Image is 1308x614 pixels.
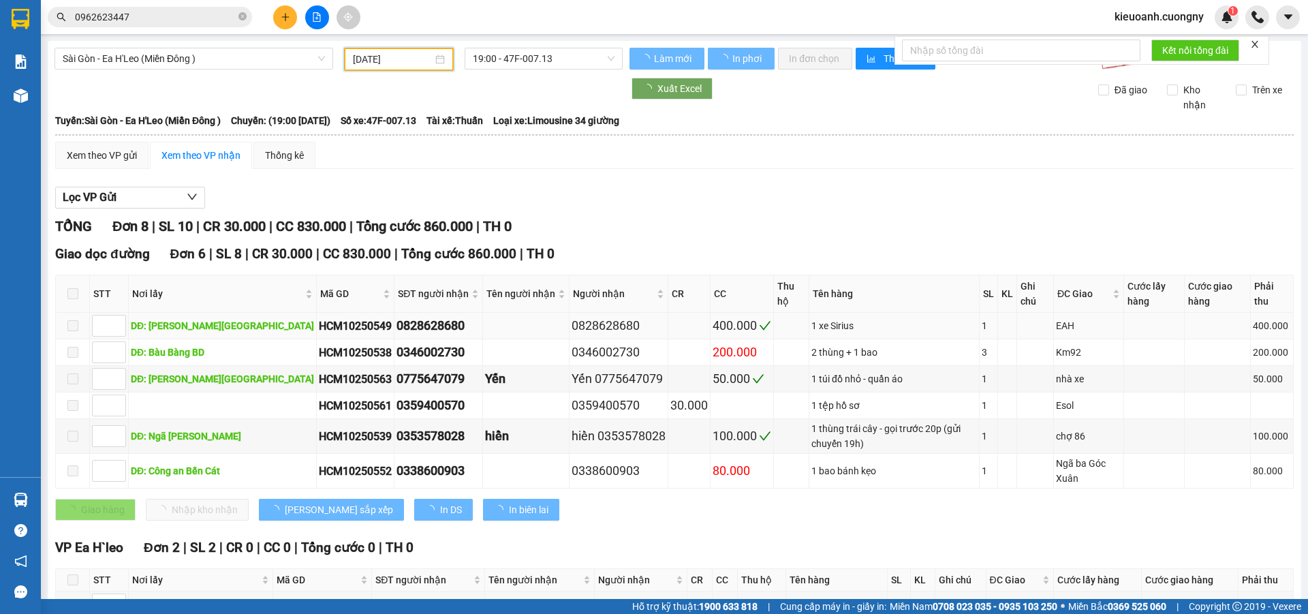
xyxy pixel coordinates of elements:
span: Loại xe: Limousine 34 giường [493,113,619,128]
button: In biên lai [483,499,559,521]
span: | [269,218,272,234]
div: DĐ: [PERSON_NAME][GEOGRAPHIC_DATA] [131,318,314,333]
div: 80.000 [1253,463,1291,478]
span: check [759,320,771,332]
div: 50.000 [713,369,771,388]
div: 1 [890,597,908,612]
div: 0917249124 [374,595,482,614]
th: SL [888,569,911,592]
span: | [152,218,155,234]
span: TỔNG [55,218,92,234]
th: CR [687,569,713,592]
img: phone-icon [1251,11,1264,23]
div: HCM10250549 [319,318,392,335]
sup: 1 [1228,6,1238,16]
b: Tuyến: Sài Gòn - Ea H'Leo (Miền Đông ) [55,115,221,126]
button: Lọc VP Gửi [55,187,205,209]
span: search [57,12,66,22]
div: 50.000 [1253,371,1291,386]
div: Yến [485,369,567,388]
th: Cước giao hàng [1185,275,1251,313]
span: | [294,540,298,555]
td: HCM10250549 [317,313,394,339]
span: notification [14,555,27,568]
td: HCM10250561 [317,393,394,419]
div: 0917249124 [597,595,685,614]
th: Thu hộ [738,569,786,592]
th: Tên hàng [786,569,888,592]
div: Xem theo VP nhận [161,148,240,163]
img: icon-new-feature [1221,11,1233,23]
button: In DS [414,499,473,521]
th: STT [90,275,129,313]
span: Tổng cước 0 [301,540,375,555]
span: | [219,540,223,555]
span: check [759,430,771,442]
span: Giao dọc đường [55,246,150,262]
th: Cước lấy hàng [1054,569,1142,592]
div: Esol [1056,398,1121,413]
div: HCM10250561 [319,397,392,414]
div: 0359400570 [572,396,666,415]
div: nhà xe [1056,371,1121,386]
th: Ghi chú [1017,275,1054,313]
span: VP Ea H`leo [55,540,123,555]
img: solution-icon [14,55,28,69]
button: bar-chartThống kê [856,48,935,70]
th: SL [980,275,998,313]
span: [PERSON_NAME] sắp xếp [285,502,393,517]
span: CR 0 [226,540,253,555]
div: 30.000 [670,396,708,415]
span: | [379,540,382,555]
span: In DS [440,502,462,517]
span: | [209,246,213,262]
span: Nơi lấy [132,286,302,301]
div: hiền 0353578028 [572,427,666,446]
span: copyright [1232,602,1242,611]
span: SL 8 [216,246,242,262]
span: check [752,373,764,385]
button: file-add [305,5,329,29]
div: 1 túi đồ nhỏ - quần áo [811,371,978,386]
div: Km92 [1056,345,1121,360]
span: Tổng cước 860.000 [356,218,473,234]
div: 0353578028 [396,427,480,446]
strong: 1900 633 818 [699,601,758,612]
div: 80.000 [713,461,771,480]
span: aim [343,12,353,22]
span: | [394,246,398,262]
span: loading [640,54,652,63]
th: Thu hộ [774,275,809,313]
th: Ghi chú [935,569,986,592]
span: Số xe: 47F-007.13 [341,113,416,128]
span: 19:00 - 47F-007.13 [473,48,614,69]
div: 200.000 [713,343,771,362]
span: In biên lai [509,502,548,517]
div: 200.000 [1253,345,1291,360]
span: | [476,218,480,234]
span: Chuyến: (19:00 [DATE]) [231,113,330,128]
span: Nơi lấy [132,572,259,587]
span: Kết nối tổng đài [1162,43,1228,58]
span: TH 0 [386,540,414,555]
span: caret-down [1282,11,1294,23]
th: Cước lấy hàng [1124,275,1185,313]
span: Làm mới [654,51,694,66]
span: bar-chart [867,54,878,65]
span: loading [494,505,509,515]
div: 1 xe Sirius [811,318,978,333]
span: | [257,540,260,555]
div: 0775647079 [396,369,480,388]
div: 1 thùng hàng [788,597,885,612]
div: 1 [982,318,995,333]
span: Tên người nhận [488,572,580,587]
span: loading [642,84,657,93]
div: hiền [485,427,567,446]
th: KL [911,569,935,592]
span: | [349,218,353,234]
span: Hỗ trợ kỹ thuật: [632,599,758,614]
button: In phơi [708,48,775,70]
div: 0359400570 [396,396,480,415]
span: loading [270,505,285,515]
button: Xuất Excel [632,78,713,99]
